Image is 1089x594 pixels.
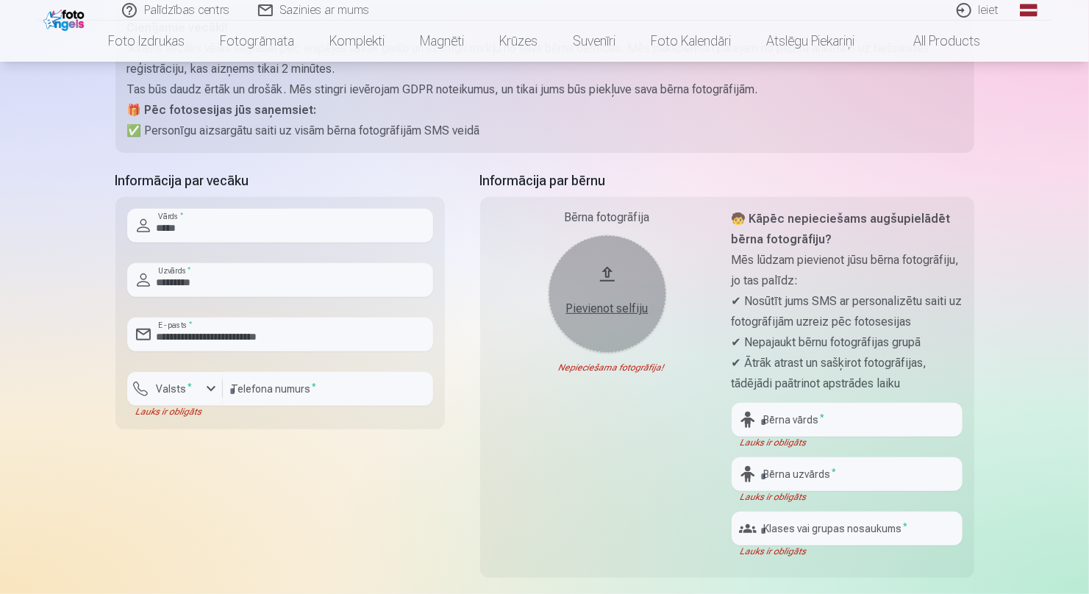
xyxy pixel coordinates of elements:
[732,545,963,557] div: Lauks ir obligāts
[563,300,651,318] div: Pievienot selfiju
[732,250,963,291] p: Mēs lūdzam pievienot jūsu bērna fotogrāfiju, jo tas palīdz:
[127,103,317,117] strong: 🎁 Pēc fotosesijas jūs saņemsiet:
[634,21,749,62] a: Foto kalendāri
[115,171,445,191] h5: Informācija par vecāku
[127,79,963,100] p: Tas būs daudz ērtāk un drošāk. Mēs stingri ievērojam GDPR noteikumus, un tikai jums būs piekļuve ...
[732,332,963,353] p: ✔ Nepajaukt bērnu fotogrāfijas grupā
[492,362,723,373] div: Nepieciešama fotogrāfija!
[732,212,951,246] strong: 🧒 Kāpēc nepieciešams augšupielādēt bērna fotogrāfiju?
[732,491,963,503] div: Lauks ir obligāts
[127,372,223,406] button: Valsts*
[556,21,634,62] a: Suvenīri
[313,21,403,62] a: Komplekti
[151,382,199,396] label: Valsts
[749,21,873,62] a: Atslēgu piekariņi
[732,437,963,448] div: Lauks ir obligāts
[873,21,999,62] a: All products
[127,121,963,141] p: ✅ Personīgu aizsargātu saiti uz visām bērna fotogrāfijām SMS veidā
[127,406,223,418] div: Lauks ir obligāts
[480,171,974,191] h5: Informācija par bērnu
[482,21,556,62] a: Krūzes
[492,209,723,226] div: Bērna fotogrāfija
[403,21,482,62] a: Magnēti
[91,21,203,62] a: Foto izdrukas
[549,235,666,353] button: Pievienot selfiju
[43,6,88,31] img: /fa1
[732,291,963,332] p: ✔ Nosūtīt jums SMS ar personalizētu saiti uz fotogrāfijām uzreiz pēc fotosesijas
[732,353,963,394] p: ✔ Ātrāk atrast un sašķirot fotogrāfijas, tādējādi paātrinot apstrādes laiku
[203,21,313,62] a: Fotogrāmata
